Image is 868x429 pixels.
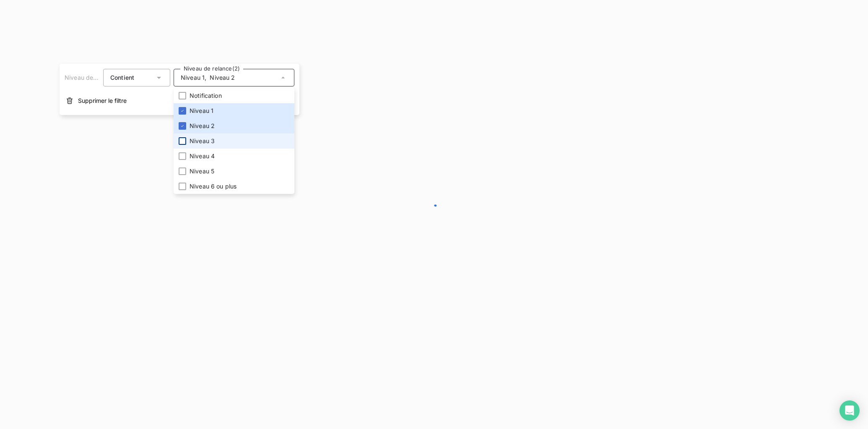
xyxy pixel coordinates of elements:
[190,167,214,175] span: Niveau 5
[210,73,235,82] span: Niveau 2
[190,92,222,100] span: Notification
[190,137,215,145] span: Niveau 3
[190,152,215,160] span: Niveau 4
[65,74,116,81] span: Niveau de relance
[190,182,236,191] span: Niveau 6 ou plus
[190,122,215,130] span: Niveau 2
[110,74,134,81] span: Contient
[190,107,213,115] span: Niveau 1
[839,400,860,421] div: Open Intercom Messenger
[78,97,127,105] span: Supprimer le filtre
[60,92,299,110] button: Supprimer le filtre
[181,73,205,82] span: Niveau 1
[205,73,206,82] span: ,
